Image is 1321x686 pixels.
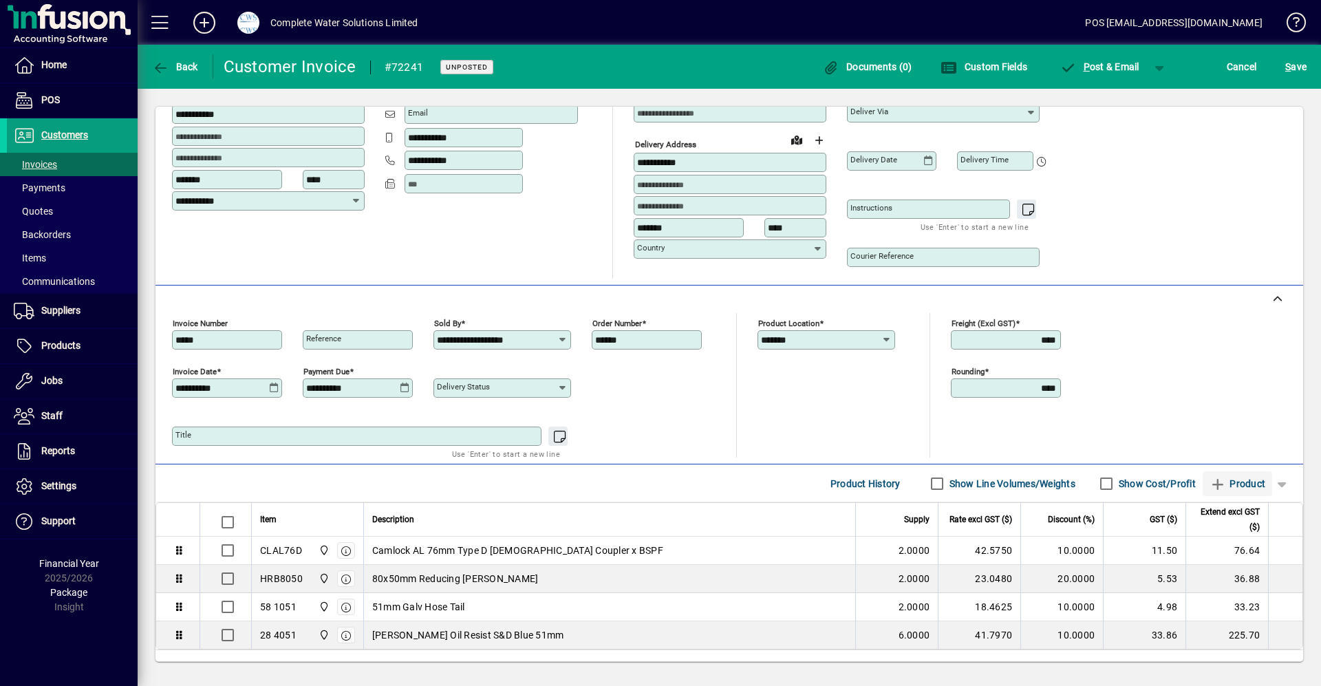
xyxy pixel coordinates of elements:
mat-label: Rounding [952,367,985,376]
a: Items [7,246,138,270]
span: POS [41,94,60,105]
div: 41.7970 [947,628,1012,642]
div: Complete Water Solutions Limited [270,12,418,34]
span: Backorders [14,229,71,240]
a: Communications [7,270,138,293]
span: Product [1210,473,1265,495]
span: GST ($) [1150,512,1177,527]
a: Settings [7,469,138,504]
mat-label: Order number [592,319,642,328]
mat-label: Invoice number [173,319,228,328]
span: Documents (0) [823,61,912,72]
span: Back [152,61,198,72]
button: Custom Fields [937,54,1031,79]
span: Communications [14,276,95,287]
a: View on map [786,129,808,151]
span: Jobs [41,375,63,386]
span: Home [41,59,67,70]
label: Show Cost/Profit [1116,477,1196,491]
span: Invoices [14,159,57,170]
span: Settings [41,480,76,491]
a: Jobs [7,364,138,398]
span: Quotes [14,206,53,217]
td: 76.64 [1185,537,1268,565]
mat-label: Freight (excl GST) [952,319,1016,328]
div: #72241 [385,56,424,78]
button: Cancel [1223,54,1260,79]
span: Support [41,515,76,526]
span: [PERSON_NAME] Oil Resist S&D Blue 51mm [372,628,564,642]
a: Home [7,48,138,83]
button: Back [149,54,202,79]
mat-label: Delivery time [960,155,1009,164]
mat-label: Sold by [434,319,461,328]
div: 23.0480 [947,572,1012,586]
mat-label: Email [408,108,428,118]
span: 51mm Galv Hose Tail [372,600,465,614]
a: Quotes [7,200,138,223]
td: 20.0000 [1020,565,1103,593]
label: Show Line Volumes/Weights [947,477,1075,491]
div: POS [EMAIL_ADDRESS][DOMAIN_NAME] [1085,12,1263,34]
span: Item [260,512,277,527]
a: POS [7,83,138,118]
span: 80x50mm Reducing [PERSON_NAME] [372,572,539,586]
button: Profile [226,10,270,35]
span: Custom Fields [941,61,1027,72]
span: Description [372,512,414,527]
a: Invoices [7,153,138,176]
span: Payments [14,182,65,193]
span: 6.0000 [899,628,930,642]
span: Package [50,587,87,598]
span: ost & Email [1060,61,1139,72]
button: Product [1203,471,1272,496]
span: Supply [904,512,930,527]
div: 28 4051 [260,628,297,642]
span: P [1084,61,1090,72]
td: 36.88 [1185,565,1268,593]
td: 10.0000 [1020,537,1103,565]
button: Product History [825,471,906,496]
app-page-header-button: Back [138,54,213,79]
span: Items [14,253,46,264]
mat-label: Title [175,430,191,440]
span: Motueka [315,571,331,586]
span: Unposted [446,63,488,72]
a: Reports [7,434,138,469]
td: 33.23 [1185,593,1268,621]
a: Backorders [7,223,138,246]
span: Camlock AL 76mm Type D [DEMOGRAPHIC_DATA] Coupler x BSPF [372,544,663,557]
span: Suppliers [41,305,80,316]
span: Extend excl GST ($) [1194,504,1260,535]
button: Post & Email [1053,54,1146,79]
span: Staff [41,410,63,421]
td: 33.86 [1103,621,1185,649]
span: Motueka [315,543,331,558]
mat-label: Delivery status [437,382,490,392]
span: Motueka [315,628,331,643]
mat-label: Product location [758,319,819,328]
mat-label: Deliver via [850,107,888,116]
span: 2.0000 [899,600,930,614]
mat-label: Payment due [303,367,350,376]
td: 10.0000 [1020,593,1103,621]
a: Support [7,504,138,539]
span: Products [41,340,80,351]
div: 42.5750 [947,544,1012,557]
div: 18.4625 [947,600,1012,614]
td: 10.0000 [1020,621,1103,649]
mat-label: Country [637,243,665,253]
button: Save [1282,54,1310,79]
a: Knowledge Base [1276,3,1304,47]
span: Financial Year [39,558,99,569]
span: 2.0000 [899,572,930,586]
div: HRB8050 [260,572,303,586]
span: Motueka [315,599,331,614]
span: Cancel [1227,56,1257,78]
button: Choose address [808,129,830,151]
td: 5.53 [1103,565,1185,593]
div: CLAL76D [260,544,302,557]
a: Suppliers [7,294,138,328]
span: ave [1285,56,1307,78]
span: 2.0000 [899,544,930,557]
